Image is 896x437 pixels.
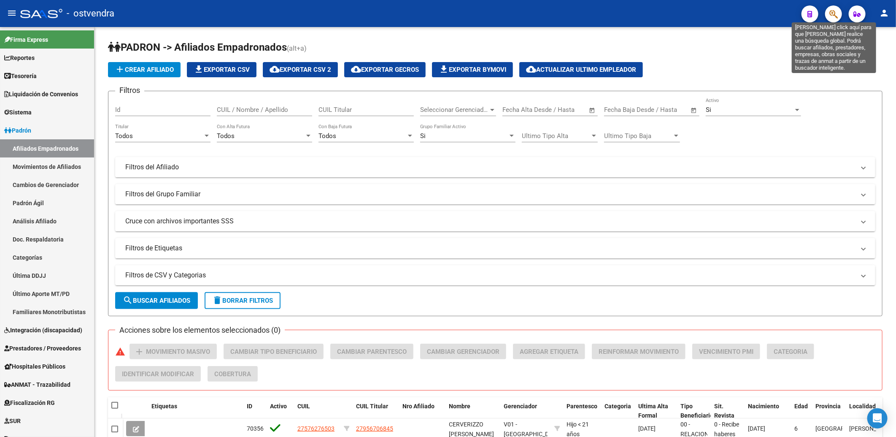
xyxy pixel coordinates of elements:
[711,397,745,425] datatable-header-cell: Sit. Revista
[692,344,760,359] button: Vencimiento PMI
[148,397,243,425] datatable-header-cell: Etiquetas
[337,348,407,356] span: Cambiar Parentesco
[130,344,217,359] button: Movimiento Masivo
[522,132,590,140] span: Ultimo Tipo Alta
[4,398,55,407] span: Fiscalización RG
[812,397,846,425] datatable-header-cell: Provincia
[4,108,32,117] span: Sistema
[134,347,144,357] mat-icon: add
[270,64,280,74] mat-icon: cloud_download
[115,211,875,231] mat-expansion-panel-header: Cruce con archivos importantes SSS
[599,348,679,356] span: Reinformar Movimiento
[194,64,204,74] mat-icon: file_download
[212,297,273,304] span: Borrar Filtros
[745,397,791,425] datatable-header-cell: Nacimiento
[846,397,880,425] datatable-header-cell: Localidad
[699,348,753,356] span: Vencimiento PMI
[344,62,426,77] button: Exportar GECROS
[588,106,597,115] button: Open calendar
[714,403,734,419] span: Sit. Revista
[638,424,674,434] div: [DATE]
[399,397,445,425] datatable-header-cell: Nro Afiliado
[125,163,855,172] mat-panel-title: Filtros del Afiliado
[504,403,537,410] span: Gerenciador
[294,397,340,425] datatable-header-cell: CUIL
[677,397,711,425] datatable-header-cell: Tipo Beneficiario
[123,295,133,305] mat-icon: search
[449,403,470,410] span: Nombre
[151,403,177,410] span: Etiquetas
[243,397,267,425] datatable-header-cell: ID
[115,184,875,204] mat-expansion-panel-header: Filtros del Grupo Familiar
[537,106,578,114] input: End date
[224,344,324,359] button: Cambiar Tipo Beneficiario
[356,403,388,410] span: CUIL Titular
[125,244,855,253] mat-panel-title: Filtros de Etiquetas
[108,62,181,77] button: Crear Afiliado
[115,292,198,309] button: Buscar Afiliados
[115,84,144,96] h3: Filtros
[115,66,174,73] span: Crear Afiliado
[445,397,500,425] datatable-header-cell: Nombre
[247,403,252,410] span: ID
[867,408,888,429] div: Open Intercom Messenger
[115,238,875,258] mat-expansion-panel-header: Filtros de Etiquetas
[439,66,506,73] span: Exportar Bymovi
[115,347,125,357] mat-icon: warning
[351,64,361,74] mat-icon: cloud_download
[270,66,331,73] span: Exportar CSV 2
[4,126,31,135] span: Padrón
[212,295,222,305] mat-icon: delete
[125,217,855,226] mat-panel-title: Cruce con archivos importantes SSS
[247,425,264,432] span: 70356
[194,66,250,73] span: Exportar CSV
[115,265,875,285] mat-expansion-panel-header: Filtros de CSV y Categorias
[638,403,668,419] span: Ultima Alta Formal
[115,157,875,177] mat-expansion-panel-header: Filtros del Afiliado
[125,190,855,199] mat-panel-title: Filtros del Grupo Familiar
[4,71,37,81] span: Tesorería
[287,44,307,52] span: (alt+a)
[263,62,338,77] button: Exportar CSV 2
[67,4,114,23] span: - ostvendra
[680,403,713,419] span: Tipo Beneficiario
[519,62,643,77] button: Actualizar ultimo Empleador
[214,370,251,378] span: Cobertura
[513,344,585,359] button: Agregar Etiqueta
[4,362,65,371] span: Hospitales Públicos
[604,106,632,114] input: Start date
[639,106,680,114] input: End date
[208,366,258,382] button: Cobertura
[794,403,808,410] span: Edad
[689,106,699,115] button: Open calendar
[439,64,449,74] mat-icon: file_download
[604,132,672,140] span: Ultimo Tipo Baja
[794,425,798,432] span: 6
[115,64,125,74] mat-icon: add
[402,403,435,410] span: Nro Afiliado
[427,348,499,356] span: Cambiar Gerenciador
[748,425,765,432] span: [DATE]
[563,397,601,425] datatable-header-cell: Parentesco
[526,64,536,74] mat-icon: cloud_download
[217,132,235,140] span: Todos
[567,403,597,410] span: Parentesco
[115,366,201,382] button: Identificar Modificar
[356,425,393,432] span: 27956706845
[520,348,578,356] span: Agregar Etiqueta
[122,370,194,378] span: Identificar Modificar
[297,425,335,432] span: 27576276503
[420,344,506,359] button: Cambiar Gerenciador
[526,66,636,73] span: Actualizar ultimo Empleador
[205,292,281,309] button: Borrar Filtros
[774,348,807,356] span: Categoria
[4,344,81,353] span: Prestadores / Proveedores
[4,326,82,335] span: Integración (discapacidad)
[230,348,317,356] span: Cambiar Tipo Beneficiario
[146,348,210,356] span: Movimiento Masivo
[4,35,48,44] span: Firma Express
[706,106,711,114] span: Si
[879,8,889,18] mat-icon: person
[420,106,488,114] span: Seleccionar Gerenciador
[297,403,310,410] span: CUIL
